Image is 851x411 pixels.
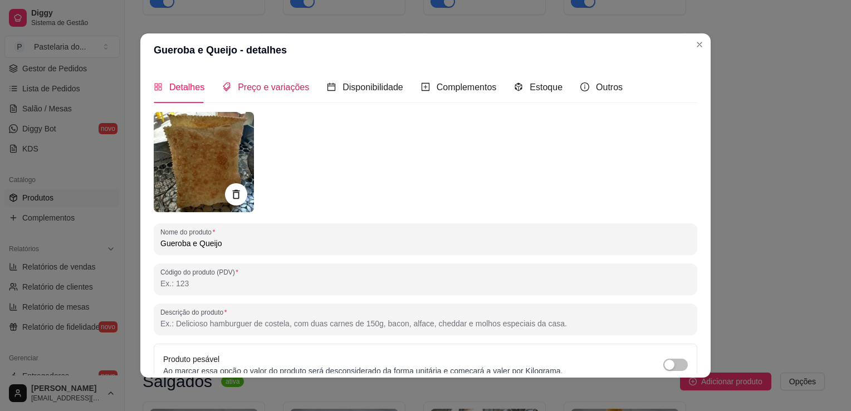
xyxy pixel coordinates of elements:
[163,365,563,376] p: Ao marcar essa opção o valor do produto será desconsiderado da forma unitária e começará a valer ...
[580,82,589,91] span: info-circle
[160,238,691,249] input: Nome do produto
[154,112,254,212] img: produto
[154,82,163,91] span: appstore
[238,82,309,92] span: Preço e variações
[222,82,231,91] span: tags
[343,82,403,92] span: Disponibilidade
[530,82,563,92] span: Estoque
[160,278,691,289] input: Código do produto (PDV)
[160,227,219,237] label: Nome do produto
[327,82,336,91] span: calendar
[160,307,231,317] label: Descrição do produto
[160,318,691,329] input: Descrição do produto
[596,82,623,92] span: Outros
[514,82,523,91] span: code-sandbox
[163,355,219,364] label: Produto pesável
[160,267,242,277] label: Código do produto (PDV)
[691,36,708,53] button: Close
[421,82,430,91] span: plus-square
[169,82,204,92] span: Detalhes
[140,33,711,67] header: Gueroba e Queijo - detalhes
[437,82,497,92] span: Complementos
